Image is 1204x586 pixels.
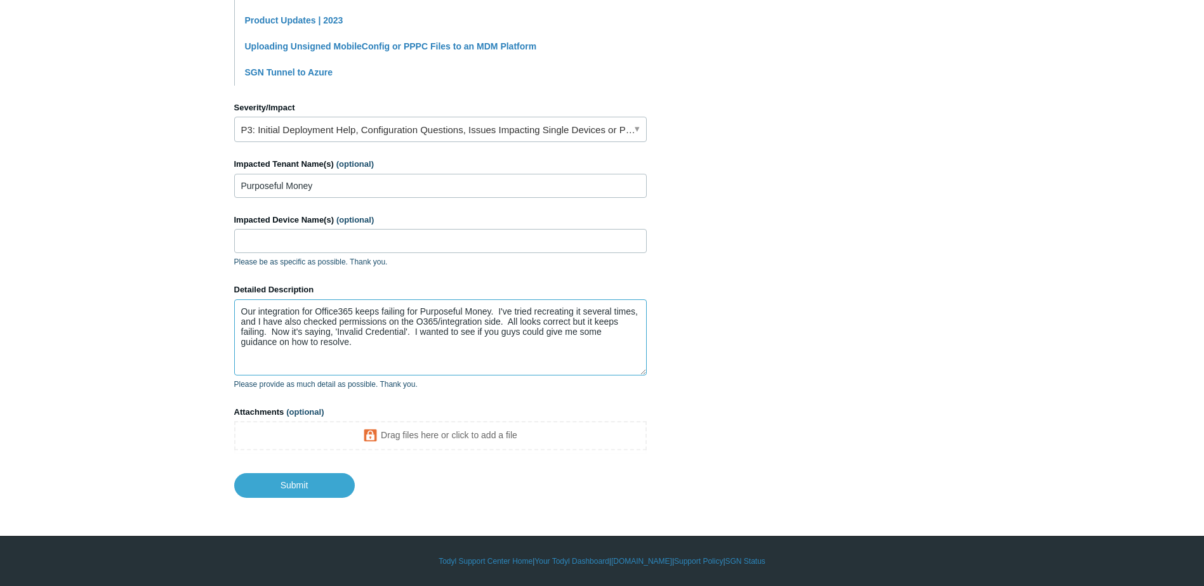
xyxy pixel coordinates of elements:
[234,406,647,419] label: Attachments
[674,556,723,567] a: Support Policy
[234,214,647,226] label: Impacted Device Name(s)
[336,215,374,225] span: (optional)
[725,556,765,567] a: SGN Status
[245,15,343,25] a: Product Updates | 2023
[534,556,609,567] a: Your Todyl Dashboard
[234,158,647,171] label: Impacted Tenant Name(s)
[286,407,324,417] span: (optional)
[234,473,355,497] input: Submit
[439,556,533,567] a: Todyl Support Center Home
[611,556,672,567] a: [DOMAIN_NAME]
[245,67,333,77] a: SGN Tunnel to Azure
[245,41,537,51] a: Uploading Unsigned MobileConfig or PPPC Files to an MDM Platform
[336,159,374,169] span: (optional)
[234,379,647,390] p: Please provide as much detail as possible. Thank you.
[234,117,647,142] a: P3: Initial Deployment Help, Configuration Questions, Issues Impacting Single Devices or Past Out...
[234,256,647,268] p: Please be as specific as possible. Thank you.
[234,556,970,567] div: | | | |
[234,283,647,296] label: Detailed Description
[234,101,647,114] label: Severity/Impact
